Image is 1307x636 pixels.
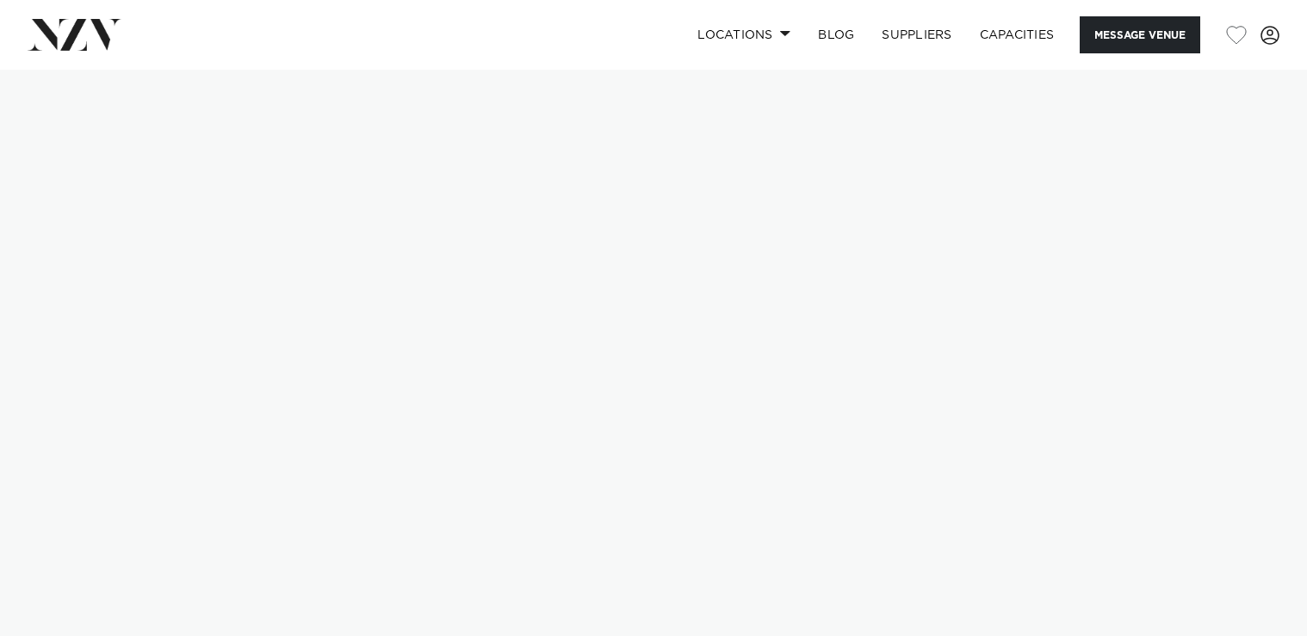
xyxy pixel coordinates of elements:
[804,16,868,53] a: BLOG
[28,19,121,50] img: nzv-logo.png
[684,16,804,53] a: Locations
[1080,16,1200,53] button: Message Venue
[868,16,965,53] a: SUPPLIERS
[966,16,1069,53] a: Capacities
